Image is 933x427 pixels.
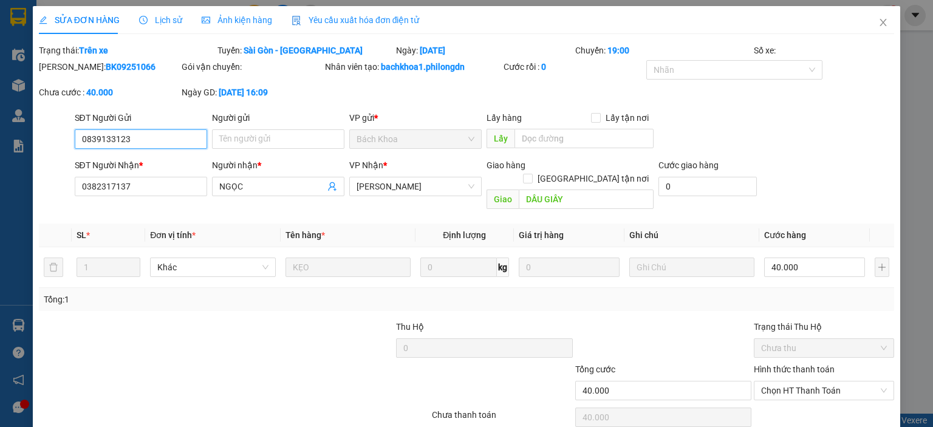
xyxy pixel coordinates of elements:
span: Khác [157,258,268,276]
span: Định lượng [443,230,486,240]
div: Ngày GD: [182,86,322,99]
div: Người nhận [212,159,344,172]
div: Tổng: 1 [44,293,361,306]
div: [PERSON_NAME]: [39,60,179,73]
div: Chuyến: [574,44,753,57]
div: SĐT Người Nhận [75,159,207,172]
span: VP Nhận [349,160,383,170]
img: icon [292,16,301,26]
span: Chọn HT Thanh Toán [761,381,887,400]
span: SỬA ĐƠN HÀNG [39,15,120,25]
div: Gói vận chuyển: [182,60,322,73]
span: Giao [487,190,519,209]
div: Cước rồi : [504,60,644,73]
b: Trên xe [79,46,108,55]
span: edit [39,16,47,24]
b: [DATE] 16:09 [219,87,268,97]
button: plus [875,258,889,277]
input: Dọc đường [519,190,654,209]
span: close [878,18,888,27]
button: Close [866,6,900,40]
div: Số xe: [753,44,895,57]
span: Lấy tận nơi [601,111,654,125]
div: Chưa cước : [39,86,179,99]
span: Bách Khoa [357,130,474,148]
span: Thu Hộ [396,322,424,332]
div: Trạng thái Thu Hộ [754,320,894,333]
span: kg [497,258,509,277]
div: SĐT Người Gửi [75,111,207,125]
th: Ghi chú [624,224,759,247]
input: 0 [519,258,620,277]
span: Ảnh kiện hàng [202,15,272,25]
div: Ngày: [395,44,573,57]
b: 19:00 [607,46,629,55]
span: Gia Kiệm [357,177,474,196]
b: 40.000 [86,87,113,97]
span: Đơn vị tính [150,230,196,240]
span: Chưa thu [761,339,887,357]
div: Nhân viên tạo: [325,60,501,73]
b: Sài Gòn - [GEOGRAPHIC_DATA] [244,46,363,55]
input: Ghi Chú [629,258,754,277]
span: SL [77,230,86,240]
span: Lịch sử [139,15,182,25]
input: Dọc đường [514,129,654,148]
div: Tuyến: [216,44,395,57]
b: [DATE] [420,46,445,55]
div: VP gửi [349,111,482,125]
div: Người gửi [212,111,344,125]
span: Cước hàng [764,230,806,240]
span: Yêu cầu xuất hóa đơn điện tử [292,15,420,25]
span: user-add [327,182,337,191]
span: picture [202,16,210,24]
span: clock-circle [139,16,148,24]
span: Giao hàng [487,160,525,170]
div: Trạng thái: [38,44,216,57]
label: Hình thức thanh toán [754,364,835,374]
input: VD: Bàn, Ghế [285,258,411,277]
span: Tổng cước [575,364,615,374]
label: Cước giao hàng [658,160,719,170]
b: bachkhoa1.philongdn [381,62,465,72]
b: 0 [541,62,546,72]
input: Cước giao hàng [658,177,757,196]
span: Giá trị hàng [519,230,564,240]
span: Lấy [487,129,514,148]
b: BK09251066 [106,62,155,72]
span: [GEOGRAPHIC_DATA] tận nơi [533,172,654,185]
span: Tên hàng [285,230,325,240]
button: delete [44,258,63,277]
span: Lấy hàng [487,113,522,123]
